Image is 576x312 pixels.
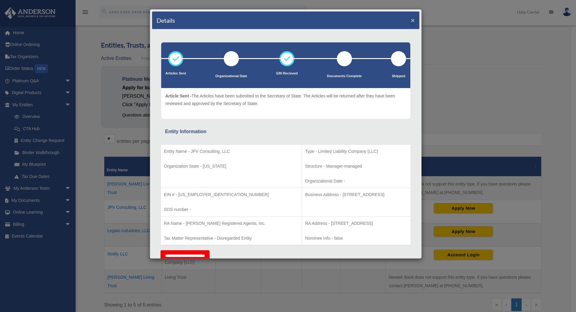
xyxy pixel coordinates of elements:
button: × [411,17,415,23]
p: RA Name - [PERSON_NAME] Registered Agents, Inc. [164,220,299,227]
p: Tax Matter Representative - Disregarded Entity [164,235,299,242]
p: The Articles have been submitted to the Secretary of State. The Articles will be returned after t... [165,92,406,107]
p: Organizational Date - [305,177,408,185]
p: Structure - Manager-managed [305,163,408,170]
div: Entity Information [165,127,406,136]
p: Nominee Info - false [305,235,408,242]
p: Business Address - [STREET_ADDRESS] [305,191,408,199]
p: Type - Limited Liability Company (LLC) [305,148,408,155]
p: EIN Recieved [276,71,298,77]
p: SOS number - [164,206,299,213]
p: Documents Complete [327,73,362,79]
h4: Details [157,16,175,25]
p: RA Address - [STREET_ADDRESS] [305,220,408,227]
p: Organizational Date [215,73,247,79]
p: Shipped [391,73,406,79]
p: Organization State - [US_STATE] [164,163,299,170]
span: Article Sent - [165,94,191,98]
p: Articles Sent [165,71,186,77]
p: Entity Name - JPV Consulting, LLC [164,148,299,155]
p: EIN # - [US_EMPLOYER_IDENTIFICATION_NUMBER] [164,191,299,199]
